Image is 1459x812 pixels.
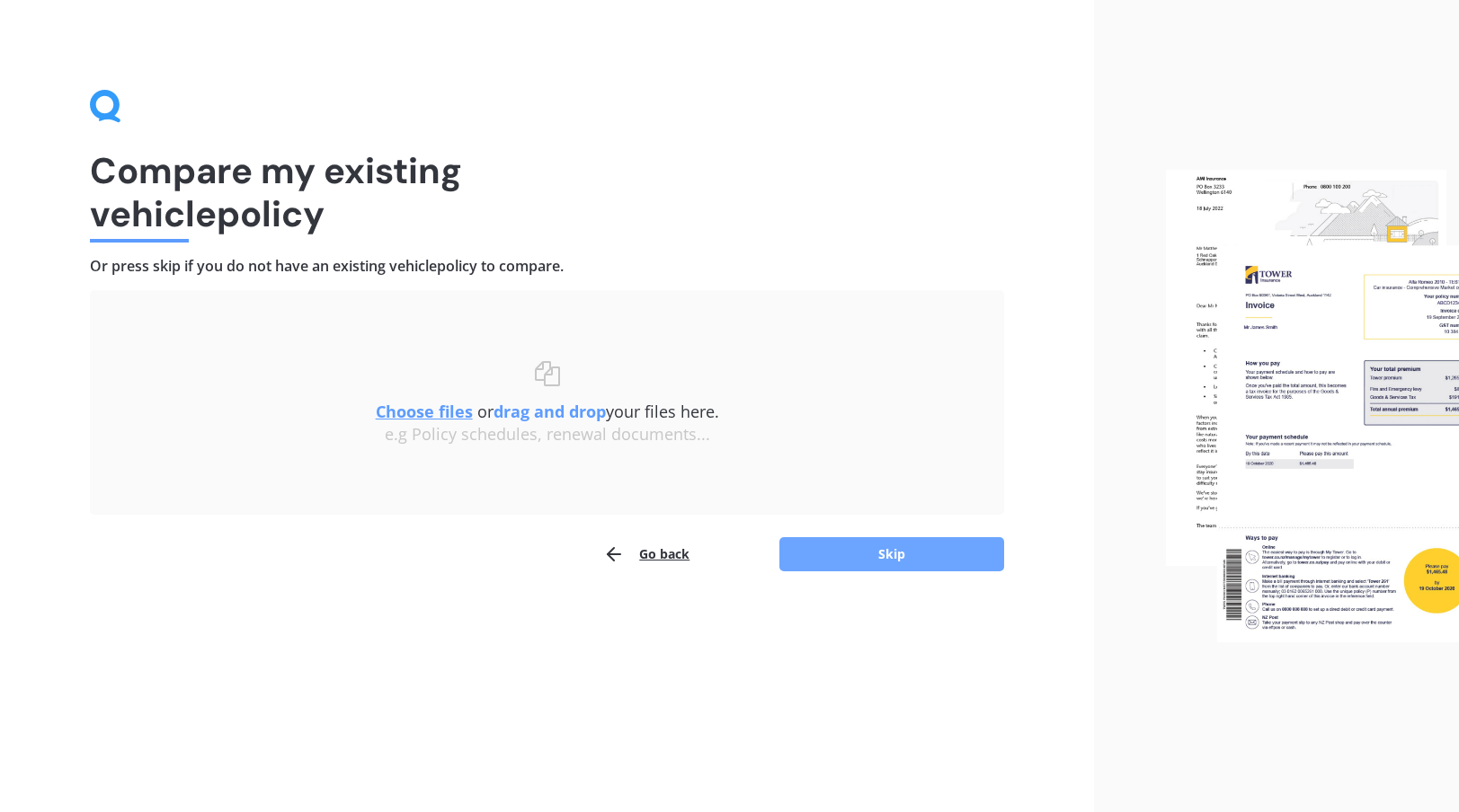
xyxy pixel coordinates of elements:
[90,257,1004,276] h4: Or press skip if you do not have an existing vehicle policy to compare.
[779,537,1004,571] button: Skip
[494,401,606,422] b: drag and drop
[126,425,968,445] div: e.g Policy schedules, renewal documents...
[376,401,473,422] u: Choose files
[603,536,689,572] button: Go back
[1166,170,1459,642] img: files.webp
[90,149,1004,235] h1: Compare my existing vehicle policy
[376,401,719,422] span: or your files here.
